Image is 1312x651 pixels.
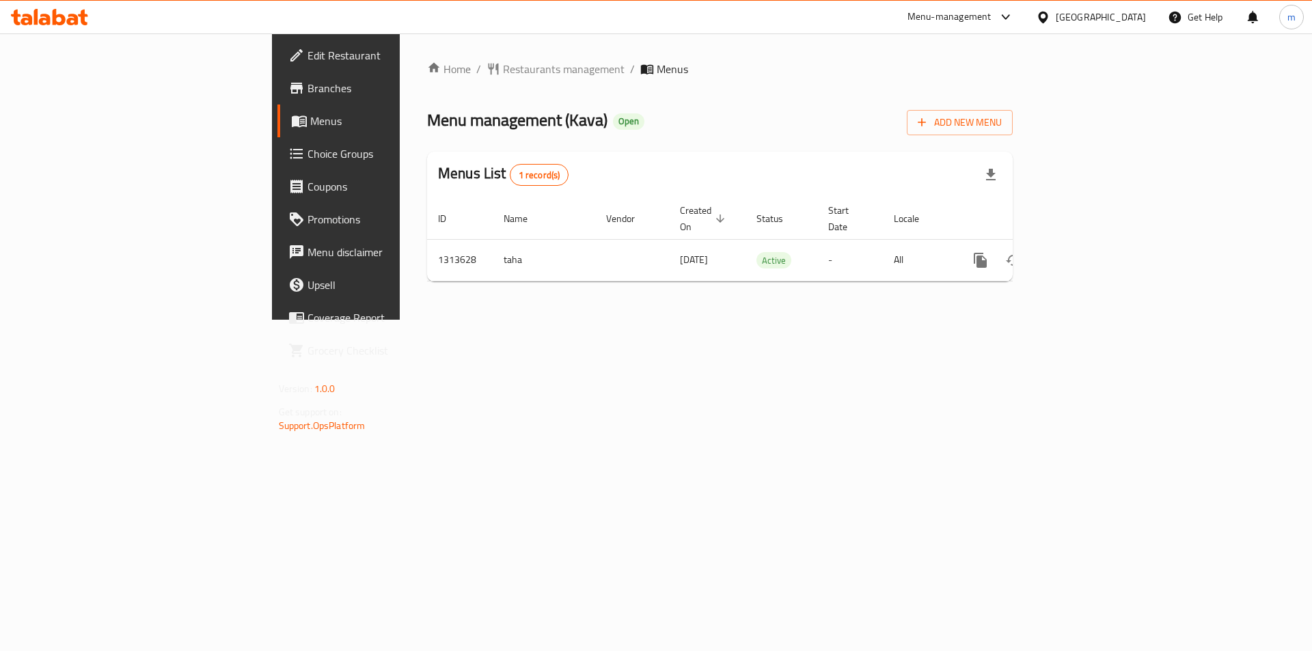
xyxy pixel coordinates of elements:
[277,170,491,203] a: Coupons
[487,61,625,77] a: Restaurants management
[1287,10,1296,25] span: m
[277,105,491,137] a: Menus
[883,239,953,281] td: All
[277,72,491,105] a: Branches
[277,236,491,268] a: Menu disclaimer
[307,211,480,227] span: Promotions
[828,202,866,235] span: Start Date
[918,114,1002,131] span: Add New Menu
[613,113,644,130] div: Open
[279,417,366,434] a: Support.OpsPlatform
[510,169,569,182] span: 1 record(s)
[427,61,1013,77] nav: breadcrumb
[504,210,545,227] span: Name
[427,105,607,135] span: Menu management ( Kava )
[307,309,480,326] span: Coverage Report
[307,342,480,359] span: Grocery Checklist
[510,164,569,186] div: Total records count
[817,239,883,281] td: -
[307,47,480,64] span: Edit Restaurant
[307,277,480,293] span: Upsell
[307,146,480,162] span: Choice Groups
[907,9,992,25] div: Menu-management
[964,244,997,277] button: more
[756,253,791,268] span: Active
[756,210,801,227] span: Status
[680,251,708,268] span: [DATE]
[427,198,1106,281] table: enhanced table
[503,61,625,77] span: Restaurants management
[630,61,635,77] li: /
[997,244,1030,277] button: Change Status
[277,39,491,72] a: Edit Restaurant
[606,210,653,227] span: Vendor
[1056,10,1146,25] div: [GEOGRAPHIC_DATA]
[307,244,480,260] span: Menu disclaimer
[277,301,491,334] a: Coverage Report
[277,268,491,301] a: Upsell
[310,113,480,129] span: Menus
[307,80,480,96] span: Branches
[680,202,729,235] span: Created On
[493,239,595,281] td: taha
[438,163,569,186] h2: Menus List
[277,137,491,170] a: Choice Groups
[894,210,937,227] span: Locale
[279,403,342,421] span: Get support on:
[974,158,1007,191] div: Export file
[307,178,480,195] span: Coupons
[279,380,312,398] span: Version:
[438,210,464,227] span: ID
[953,198,1106,240] th: Actions
[277,334,491,367] a: Grocery Checklist
[314,380,336,398] span: 1.0.0
[613,115,644,127] span: Open
[277,203,491,236] a: Promotions
[657,61,688,77] span: Menus
[907,110,1013,135] button: Add New Menu
[756,252,791,268] div: Active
